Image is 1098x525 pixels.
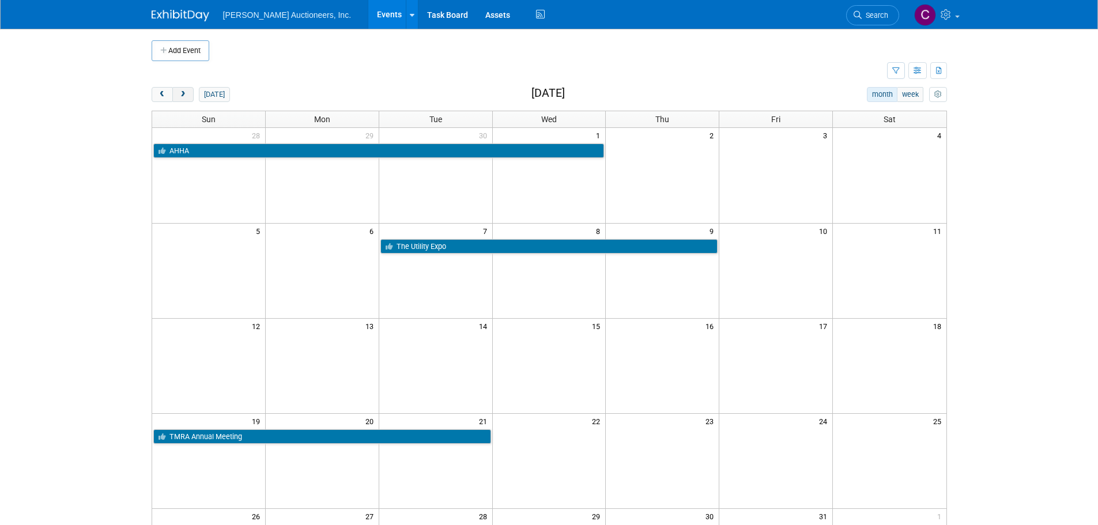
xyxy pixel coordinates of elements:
[818,509,832,523] span: 31
[595,224,605,238] span: 8
[429,115,442,124] span: Tue
[251,128,265,142] span: 28
[897,87,923,102] button: week
[591,414,605,428] span: 22
[822,128,832,142] span: 3
[152,40,209,61] button: Add Event
[152,10,209,21] img: ExhibitDay
[255,224,265,238] span: 5
[314,115,330,124] span: Mon
[818,224,832,238] span: 10
[595,128,605,142] span: 1
[251,319,265,333] span: 12
[818,414,832,428] span: 24
[223,10,352,20] span: [PERSON_NAME] Auctioneers, Inc.
[936,509,946,523] span: 1
[936,128,946,142] span: 4
[199,87,229,102] button: [DATE]
[478,319,492,333] span: 14
[152,87,173,102] button: prev
[368,224,379,238] span: 6
[591,509,605,523] span: 29
[478,128,492,142] span: 30
[364,509,379,523] span: 27
[932,319,946,333] span: 18
[708,128,719,142] span: 2
[846,5,899,25] a: Search
[482,224,492,238] span: 7
[867,87,897,102] button: month
[818,319,832,333] span: 17
[478,414,492,428] span: 21
[655,115,669,124] span: Thu
[541,115,557,124] span: Wed
[251,414,265,428] span: 19
[704,319,719,333] span: 16
[531,87,565,100] h2: [DATE]
[591,319,605,333] span: 15
[380,239,718,254] a: The Utility Expo
[708,224,719,238] span: 9
[478,509,492,523] span: 28
[364,414,379,428] span: 20
[153,429,491,444] a: TMRA Annual Meeting
[771,115,780,124] span: Fri
[934,91,942,99] i: Personalize Calendar
[364,128,379,142] span: 29
[153,143,605,158] a: AHHA
[862,11,888,20] span: Search
[914,4,936,26] img: Cyndi Wade
[704,509,719,523] span: 30
[884,115,896,124] span: Sat
[251,509,265,523] span: 26
[704,414,719,428] span: 23
[202,115,216,124] span: Sun
[364,319,379,333] span: 13
[932,224,946,238] span: 11
[172,87,194,102] button: next
[932,414,946,428] span: 25
[929,87,946,102] button: myCustomButton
